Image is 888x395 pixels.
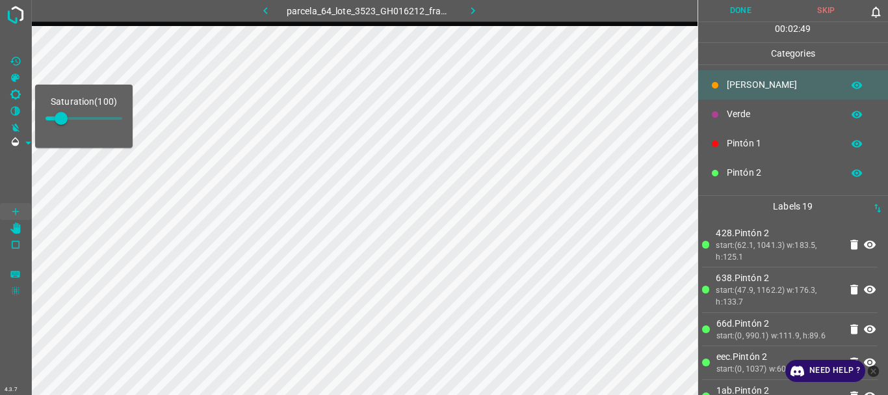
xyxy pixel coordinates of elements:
p: 428.Pintón 2 [716,226,840,240]
p: Saturation ( 100 ) [46,95,122,109]
div: start:(62.1, 1041.3) w:183.5, h:125.1 [716,240,840,263]
div: : : [775,22,811,42]
p: eec.Pintón 2 [716,350,841,364]
p: Verde [727,107,836,121]
div: 4.3.7 [1,385,21,395]
div: start:(0, 990.1) w:111.9, h:89.6 [716,331,841,342]
p: 00 [775,22,785,36]
p: [PERSON_NAME] [727,78,836,92]
p: Pintón 1 [727,137,836,150]
div: start:(47.9, 1162.2) w:176.3, h:133.7 [716,285,840,308]
div: start:(0, 1037) w:60.7, h:143.6 [716,364,841,375]
img: logo [4,3,27,27]
h6: parcela_64_lote_3523_GH016212_frame_00235_227360.jpg [287,3,452,21]
p: 66d.Pintón 2 [716,317,841,331]
p: 49 [800,22,811,36]
p: 638.Pintón 2 [716,271,840,285]
p: Pintón 2 [727,166,836,180]
a: Need Help ? [785,360,865,382]
p: Labels 19 [702,196,885,217]
button: close-help [865,360,881,382]
p: 02 [788,22,798,36]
